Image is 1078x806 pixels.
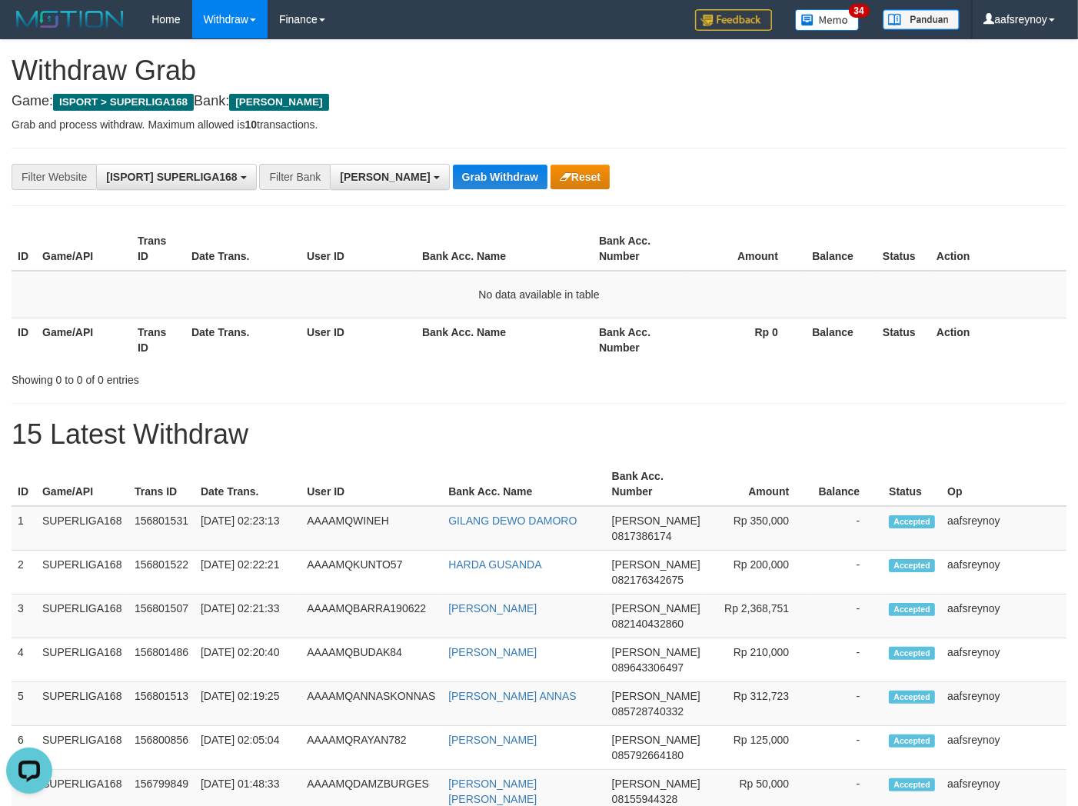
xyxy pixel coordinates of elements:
[36,318,131,361] th: Game/API
[36,595,128,638] td: SUPERLIGA168
[128,595,195,638] td: 156801507
[301,682,442,726] td: AAAAMQANNASKONNAS
[128,551,195,595] td: 156801522
[131,318,185,361] th: Trans ID
[128,682,195,726] td: 156801513
[707,595,812,638] td: Rp 2,368,751
[106,171,237,183] span: [ISPORT] SUPERLIGA168
[12,55,1066,86] h1: Withdraw Grab
[12,94,1066,109] h4: Game: Bank:
[36,726,128,770] td: SUPERLIGA168
[36,506,128,551] td: SUPERLIGA168
[448,515,577,527] a: GILANG DEWO DAMORO
[301,227,416,271] th: User ID
[128,462,195,506] th: Trans ID
[849,4,870,18] span: 34
[707,726,812,770] td: Rp 125,000
[442,462,606,506] th: Bank Acc. Name
[12,506,36,551] td: 1
[612,574,684,586] span: Copy 082176342675 to clipboard
[889,691,935,704] span: Accepted
[812,726,883,770] td: -
[36,227,131,271] th: Game/API
[12,726,36,770] td: 6
[801,227,877,271] th: Balance
[448,690,577,702] a: [PERSON_NAME] ANNAS
[12,638,36,682] td: 4
[612,734,700,746] span: [PERSON_NAME]
[707,682,812,726] td: Rp 312,723
[812,682,883,726] td: -
[612,558,700,571] span: [PERSON_NAME]
[6,6,52,52] button: Open LiveChat chat widget
[612,646,700,658] span: [PERSON_NAME]
[301,638,442,682] td: AAAAMQBUDAK84
[941,595,1066,638] td: aafsreynoy
[941,682,1066,726] td: aafsreynoy
[889,647,935,660] span: Accepted
[812,462,883,506] th: Balance
[941,551,1066,595] td: aafsreynoy
[448,602,537,614] a: [PERSON_NAME]
[889,603,935,616] span: Accepted
[12,227,36,271] th: ID
[812,595,883,638] td: -
[131,227,185,271] th: Trans ID
[259,164,330,190] div: Filter Bank
[812,551,883,595] td: -
[695,9,772,31] img: Feedback.jpg
[245,118,257,131] strong: 10
[195,551,301,595] td: [DATE] 02:22:21
[53,94,194,111] span: ISPORT > SUPERLIGA168
[941,638,1066,682] td: aafsreynoy
[883,9,960,30] img: panduan.png
[707,506,812,551] td: Rp 350,000
[301,318,416,361] th: User ID
[12,366,438,388] div: Showing 0 to 0 of 0 entries
[195,506,301,551] td: [DATE] 02:23:13
[301,726,442,770] td: AAAAMQRAYAN782
[36,551,128,595] td: SUPERLIGA168
[229,94,328,111] span: [PERSON_NAME]
[12,419,1066,450] h1: 15 Latest Withdraw
[612,530,672,542] span: Copy 0817386174 to clipboard
[688,227,801,271] th: Amount
[941,726,1066,770] td: aafsreynoy
[612,515,700,527] span: [PERSON_NAME]
[707,462,812,506] th: Amount
[36,638,128,682] td: SUPERLIGA168
[12,271,1066,318] td: No data available in table
[12,595,36,638] td: 3
[12,462,36,506] th: ID
[801,318,877,361] th: Balance
[612,705,684,718] span: Copy 085728740332 to clipboard
[12,551,36,595] td: 2
[448,558,541,571] a: HARDA GUSANDA
[812,506,883,551] td: -
[12,318,36,361] th: ID
[941,506,1066,551] td: aafsreynoy
[128,726,195,770] td: 156800856
[707,551,812,595] td: Rp 200,000
[12,117,1066,132] p: Grab and process withdraw. Maximum allowed is transactions.
[301,551,442,595] td: AAAAMQKUNTO57
[12,682,36,726] td: 5
[96,164,256,190] button: [ISPORT] SUPERLIGA168
[612,793,678,805] span: Copy 08155944328 to clipboard
[340,171,430,183] span: [PERSON_NAME]
[448,778,537,805] a: [PERSON_NAME] [PERSON_NAME]
[707,638,812,682] td: Rp 210,000
[12,8,128,31] img: MOTION_logo.png
[301,506,442,551] td: AAAAMQWINEH
[448,646,537,658] a: [PERSON_NAME]
[930,227,1066,271] th: Action
[612,778,700,790] span: [PERSON_NAME]
[612,749,684,761] span: Copy 085792664180 to clipboard
[930,318,1066,361] th: Action
[877,227,930,271] th: Status
[812,638,883,682] td: -
[128,638,195,682] td: 156801486
[195,595,301,638] td: [DATE] 02:21:33
[36,462,128,506] th: Game/API
[195,682,301,726] td: [DATE] 02:19:25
